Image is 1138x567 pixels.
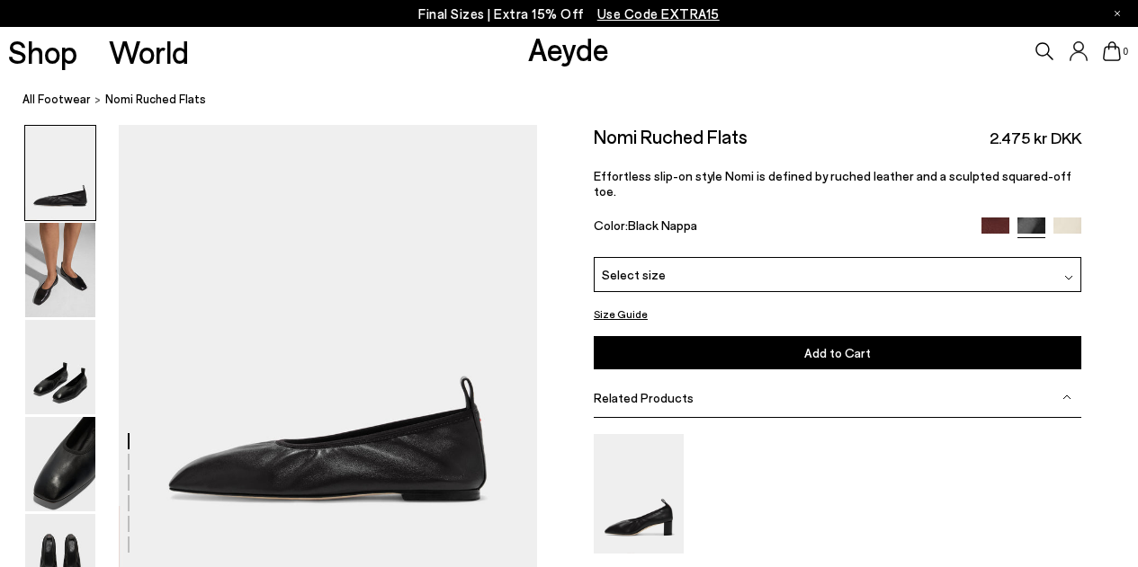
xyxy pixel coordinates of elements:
nav: breadcrumb [22,75,1138,125]
span: 0 [1121,47,1130,57]
h2: Nomi Ruched Flats [594,125,748,147]
a: World [109,36,189,67]
img: Nomi Ruched Flats - Image 4 [25,417,95,511]
button: Size Guide [594,303,648,325]
p: Effortless slip-on style Nomi is defined by ruched leather and a sculpted squared-off toe. [594,168,1081,199]
p: Final Sizes | Extra 15% Off [418,3,720,25]
span: Black Nappa [628,217,697,233]
span: Select size [602,265,666,284]
span: Nomi Ruched Flats [105,90,206,109]
span: Navigate to /collections/ss25-final-sizes [597,5,720,22]
img: Narissa Ruched Pumps [594,434,684,554]
img: Nomi Ruched Flats - Image 2 [25,223,95,317]
span: 2.475 kr DKK [990,127,1081,149]
span: Add to Cart [804,345,871,360]
button: Add to Cart [594,336,1081,369]
div: Color: [594,217,966,238]
span: Related Products [594,390,694,405]
img: Nomi Ruched Flats - Image 1 [25,126,95,220]
img: Nomi Ruched Flats - Image 3 [25,320,95,414]
a: 0 [1103,41,1121,61]
a: All Footwear [22,90,91,109]
a: Shop [8,36,77,67]
img: svg%3E [1062,393,1071,402]
img: svg%3E [1064,273,1073,282]
a: Aeyde [528,30,609,67]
